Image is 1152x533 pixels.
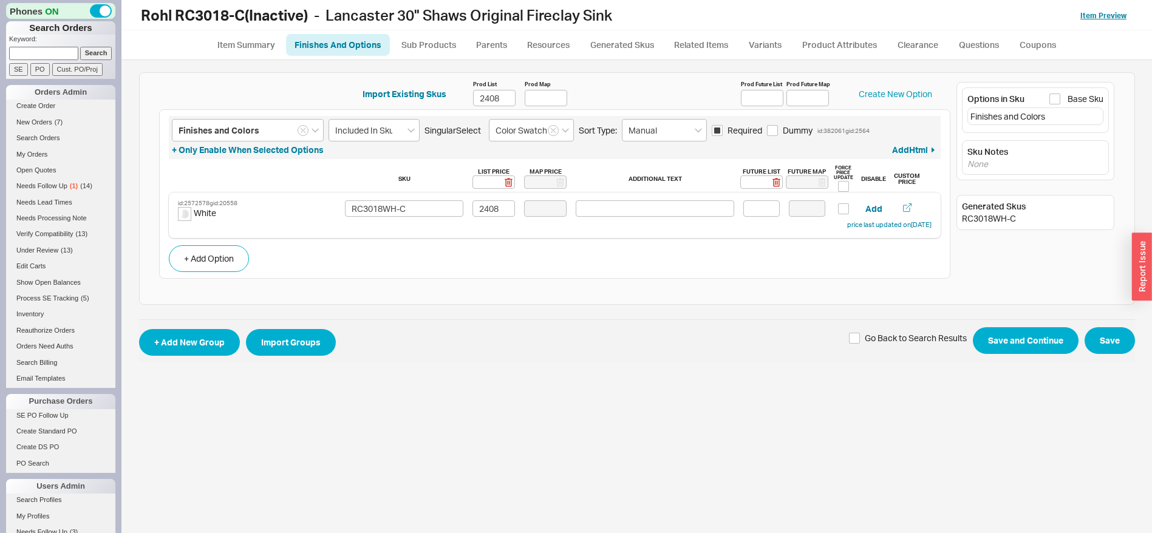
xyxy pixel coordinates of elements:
a: Clearance [888,34,947,56]
h6: Disable [861,175,886,182]
a: Edit Carts [6,260,115,273]
span: + Add New Group [154,335,225,350]
span: Required [728,124,762,137]
button: Import Groups [246,329,336,356]
a: Open Quotes [6,164,115,177]
a: Create DS PO [6,441,115,453]
span: ( 7 ) [55,118,63,126]
input: Required [712,125,723,136]
div: White [178,207,237,219]
h6: Sku [398,175,411,182]
span: Process SE Tracking [16,294,78,302]
a: Show Open Balances [6,276,115,289]
a: Under Review(13) [6,244,115,257]
a: Needs Processing Note [6,212,115,225]
div: Options in Sku [967,93,1024,105]
a: Reauthorize Orders [6,324,115,337]
input: Dummy [767,125,778,136]
span: Dummy [783,124,813,137]
button: Add [865,203,882,215]
button: Import Existing Skus [363,88,446,100]
div: Future Map [786,168,828,174]
a: Variants [740,34,791,56]
span: Go Back to Search Results [865,332,967,344]
div: Phones [6,3,115,19]
div: Sku Notes [967,146,1104,158]
a: Search Billing [6,356,115,369]
a: Generated Skus [581,34,663,56]
input: PO [30,63,50,76]
svg: open menu [562,128,569,133]
span: Base Sku [1068,93,1103,105]
span: Prod Future List [741,79,783,90]
span: Needs Processing Note [16,214,87,222]
input: Sku Type [329,119,420,141]
div: Future List [740,168,783,174]
input: Prod List [473,90,516,106]
a: Create Order [6,100,115,112]
div: Purchase Orders [6,394,115,409]
input: Go Back to Search Results [849,333,860,344]
span: Save and Continue [988,333,1063,348]
div: Force Price Update [834,165,853,180]
div: Map Price [524,168,567,174]
a: Needs Follow Up(1)(14) [6,180,115,192]
span: Verify Compatibility [16,230,73,237]
div: Orders Admin [6,85,115,100]
a: Related Items [665,34,737,56]
button: + Only Enable When Selected Options [172,144,324,156]
div: SingularSelectSort Type:RequiredDummyid:382061gid:2564+ Only Enable When Selected OptionsAddHtmlS... [159,109,950,279]
span: Prod Map [525,79,567,90]
span: ( 13 ) [76,230,88,237]
button: + Add Option [169,245,249,272]
a: My Orders [6,148,115,161]
a: Item Summary [209,34,284,56]
input: Prod Map [525,90,567,106]
span: ( 14 ) [80,182,92,189]
a: Create Standard PO [6,425,115,438]
span: ( 13 ) [61,246,73,254]
div: Finishes and Colors [970,110,1045,123]
a: Resources [518,34,579,56]
div: id: 2572578 gid: 20558 [178,199,237,207]
span: ( 5 ) [81,294,89,302]
input: Cust. PO/Proj [52,63,103,76]
span: New Orders [16,118,52,126]
input: Dropdown [489,119,574,141]
div: id:2572578gid:20558WhiteAddprice last updated on[DATE] [169,192,941,238]
a: Product Attributes [793,34,886,56]
span: Sort Type: [579,124,617,137]
a: Questions [949,34,1008,56]
input: Select a Group [172,119,324,141]
div: None [967,158,1104,170]
span: Lancaster 30" Shaws Original Fireclay Sink [325,6,612,24]
a: My Profiles [6,510,115,523]
svg: open menu [695,128,702,133]
div: id: 382061 gid: 2564 [817,126,870,135]
a: Search Profiles [6,494,115,506]
a: Inventory [6,308,115,321]
button: AddHtml [892,144,938,156]
a: PO Search [6,457,115,470]
a: Orders Need Auths [6,340,115,353]
span: Under Review [16,246,58,254]
input: Search [80,47,112,59]
span: Save [1100,333,1120,348]
a: Search Orders [6,132,115,144]
h6: Custom Price [894,172,920,185]
span: Needs Follow Up [16,182,67,189]
input: SE [9,63,28,76]
span: Import Groups [261,335,321,350]
button: + Add New Group [139,329,240,356]
img: white_od955e.png [179,208,191,220]
span: + Add Option [184,251,234,266]
span: Prod Future Map [786,79,829,90]
a: SE PO Follow Up [6,409,115,422]
span: - [314,6,319,24]
a: Verify Compatibility(13) [6,228,115,240]
a: Process SE Tracking(5) [6,292,115,305]
svg: open menu [312,128,319,133]
a: Item Preview [1080,11,1126,20]
span: Prod List [473,79,516,90]
a: Coupons [1011,34,1065,56]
